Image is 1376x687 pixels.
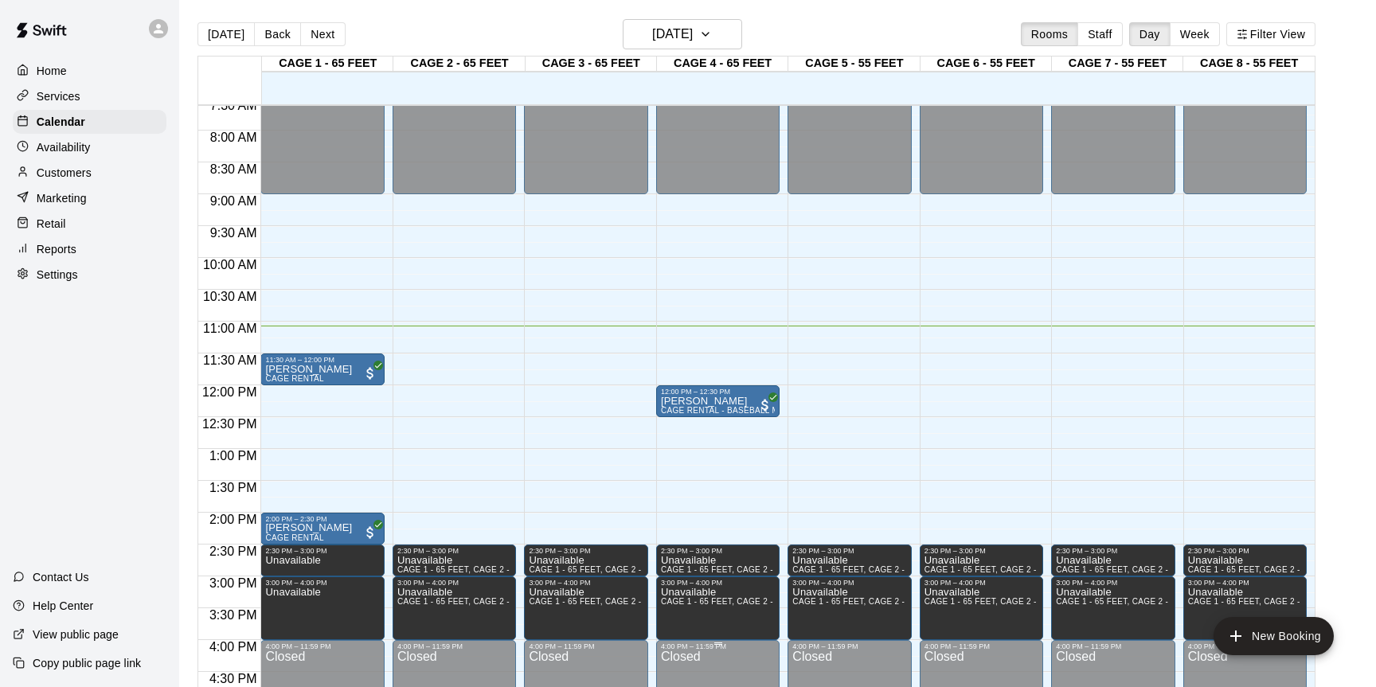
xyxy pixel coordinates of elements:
[13,110,166,134] a: Calendar
[788,545,911,576] div: 2:30 PM – 3:00 PM: Unavailable
[265,533,324,542] span: CAGE RENTAL
[397,565,1002,574] span: CAGE 1 - 65 FEET, CAGE 2 - 65 FEET, CAGE 3 - 65 FEET, CAGE 4 - 65 FEET, CAGE 5 - 55 FEET, CAGE 6 ...
[529,642,643,650] div: 4:00 PM – 11:59 PM
[265,642,379,650] div: 4:00 PM – 11:59 PM
[661,547,775,555] div: 2:30 PM – 3:00 PM
[199,290,261,303] span: 10:30 AM
[924,642,1038,650] div: 4:00 PM – 11:59 PM
[1056,642,1170,650] div: 4:00 PM – 11:59 PM
[37,190,87,206] p: Marketing
[1056,579,1170,587] div: 3:00 PM – 4:00 PM
[265,374,324,383] span: CAGE RENTAL
[792,642,906,650] div: 4:00 PM – 11:59 PM
[254,22,301,46] button: Back
[206,162,261,176] span: 8:30 AM
[205,576,261,590] span: 3:00 PM
[924,547,1038,555] div: 2:30 PM – 3:00 PM
[13,186,166,210] a: Marketing
[792,579,906,587] div: 3:00 PM – 4:00 PM
[1214,617,1334,655] button: add
[1183,576,1307,640] div: 3:00 PM – 4:00 PM: Unavailable
[397,597,1002,606] span: CAGE 1 - 65 FEET, CAGE 2 - 65 FEET, CAGE 3 - 65 FEET, CAGE 4 - 65 FEET, CAGE 5 - 55 FEET, CAGE 6 ...
[921,57,1052,72] div: CAGE 6 - 55 FEET
[362,525,378,541] span: All customers have paid
[265,515,379,523] div: 2:00 PM – 2:30 PM
[788,57,920,72] div: CAGE 5 - 55 FEET
[33,569,89,585] p: Contact Us
[788,576,911,640] div: 3:00 PM – 4:00 PM: Unavailable
[33,655,141,671] p: Copy public page link
[13,135,166,159] a: Availability
[205,545,261,558] span: 2:30 PM
[920,545,1043,576] div: 2:30 PM – 3:00 PM: Unavailable
[262,57,393,72] div: CAGE 1 - 65 FEET
[13,263,166,287] a: Settings
[197,22,255,46] button: [DATE]
[1056,547,1170,555] div: 2:30 PM – 3:00 PM
[661,579,775,587] div: 3:00 PM – 4:00 PM
[37,139,91,155] p: Availability
[13,59,166,83] div: Home
[206,226,261,240] span: 9:30 AM
[37,165,92,181] p: Customers
[1051,545,1175,576] div: 2:30 PM – 3:00 PM: Unavailable
[529,597,1133,606] span: CAGE 1 - 65 FEET, CAGE 2 - 65 FEET, CAGE 3 - 65 FEET, CAGE 4 - 65 FEET, CAGE 5 - 55 FEET, CAGE 6 ...
[661,565,1265,574] span: CAGE 1 - 65 FEET, CAGE 2 - 65 FEET, CAGE 3 - 65 FEET, CAGE 4 - 65 FEET, CAGE 5 - 55 FEET, CAGE 6 ...
[265,547,379,555] div: 2:30 PM – 3:00 PM
[198,385,260,399] span: 12:00 PM
[265,579,379,587] div: 3:00 PM – 4:00 PM
[205,640,261,654] span: 4:00 PM
[206,194,261,208] span: 9:00 AM
[33,626,119,642] p: View public page
[37,241,76,257] p: Reports
[300,22,345,46] button: Next
[206,99,261,112] span: 7:30 AM
[393,545,516,576] div: 2:30 PM – 3:00 PM: Unavailable
[199,353,261,367] span: 11:30 AM
[1077,22,1123,46] button: Staff
[529,565,1133,574] span: CAGE 1 - 65 FEET, CAGE 2 - 65 FEET, CAGE 3 - 65 FEET, CAGE 4 - 65 FEET, CAGE 5 - 55 FEET, CAGE 6 ...
[199,322,261,335] span: 11:00 AM
[1051,576,1175,640] div: 3:00 PM – 4:00 PM: Unavailable
[205,449,261,463] span: 1:00 PM
[13,237,166,261] a: Reports
[524,545,647,576] div: 2:30 PM – 3:00 PM: Unavailable
[199,258,261,271] span: 10:00 AM
[623,19,742,49] button: [DATE]
[13,84,166,108] a: Services
[362,365,378,381] span: All customers have paid
[1129,22,1171,46] button: Day
[656,545,780,576] div: 2:30 PM – 3:00 PM: Unavailable
[260,353,384,385] div: 11:30 AM – 12:00 PM: Chuck Amato
[393,57,525,72] div: CAGE 2 - 65 FEET
[661,642,775,650] div: 4:00 PM – 11:59 PM
[1021,22,1078,46] button: Rooms
[33,598,93,614] p: Help Center
[524,576,647,640] div: 3:00 PM – 4:00 PM: Unavailable
[924,579,1038,587] div: 3:00 PM – 4:00 PM
[529,547,643,555] div: 2:30 PM – 3:00 PM
[265,356,379,364] div: 11:30 AM – 12:00 PM
[205,481,261,494] span: 1:30 PM
[757,397,773,413] span: All customers have paid
[37,114,85,130] p: Calendar
[1052,57,1183,72] div: CAGE 7 - 55 FEET
[792,547,906,555] div: 2:30 PM – 3:00 PM
[920,576,1043,640] div: 3:00 PM – 4:00 PM: Unavailable
[1226,22,1315,46] button: Filter View
[1170,22,1220,46] button: Week
[526,57,657,72] div: CAGE 3 - 65 FEET
[198,417,260,431] span: 12:30 PM
[657,57,788,72] div: CAGE 4 - 65 FEET
[652,23,693,45] h6: [DATE]
[37,63,67,79] p: Home
[205,672,261,685] span: 4:30 PM
[206,131,261,144] span: 8:00 AM
[1188,579,1302,587] div: 3:00 PM – 4:00 PM
[13,212,166,236] div: Retail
